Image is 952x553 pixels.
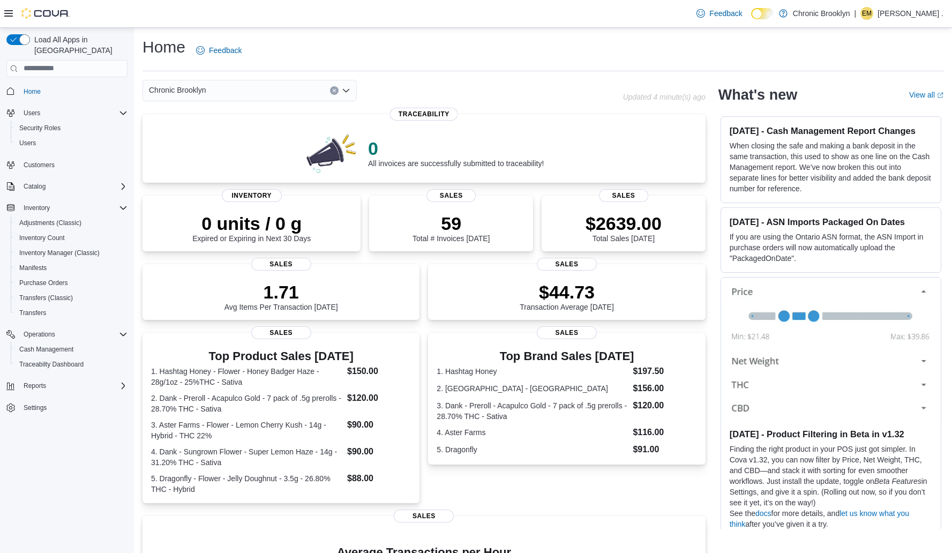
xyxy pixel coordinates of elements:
[2,378,132,393] button: Reports
[2,84,132,99] button: Home
[2,106,132,121] button: Users
[30,34,128,56] span: Load All Apps in [GEOGRAPHIC_DATA]
[15,292,77,304] a: Transfers (Classic)
[730,508,932,529] p: See the for more details, and after you’ve given it a try.
[730,125,932,136] h3: [DATE] - Cash Management Report Changes
[24,87,41,96] span: Home
[19,328,59,341] button: Operations
[19,294,73,302] span: Transfers (Classic)
[15,276,128,289] span: Purchase Orders
[209,45,242,56] span: Feedback
[633,382,696,395] dd: $156.00
[15,343,128,356] span: Cash Management
[586,213,662,243] div: Total Sales [DATE]
[437,383,628,394] dt: 2. [GEOGRAPHIC_DATA] - [GEOGRAPHIC_DATA]
[854,7,856,20] p: |
[224,281,338,311] div: Avg Items Per Transaction [DATE]
[19,124,61,132] span: Security Roles
[192,213,311,234] p: 0 units / 0 g
[437,350,696,363] h3: Top Brand Sales [DATE]
[24,330,55,339] span: Operations
[19,107,128,119] span: Users
[149,84,206,96] span: Chronic Brooklyn
[368,138,544,159] p: 0
[413,213,490,243] div: Total # Invoices [DATE]
[874,477,921,485] em: Beta Features
[19,159,59,171] a: Customers
[19,234,65,242] span: Inventory Count
[11,290,132,305] button: Transfers (Classic)
[24,109,40,117] span: Users
[151,393,343,414] dt: 2. Dank - Preroll - Acapulco Gold - 7 pack of .5g prerolls - 28.70% THC - Sativa
[520,281,614,303] p: $44.73
[6,79,128,444] nav: Complex example
[19,309,46,317] span: Transfers
[15,231,128,244] span: Inventory Count
[19,139,36,147] span: Users
[437,366,628,377] dt: 1. Hashtag Honey
[347,365,411,378] dd: $150.00
[19,360,84,369] span: Traceabilty Dashboard
[755,509,771,518] a: docs
[15,231,69,244] a: Inventory Count
[15,216,128,229] span: Adjustments (Classic)
[251,258,311,271] span: Sales
[15,137,128,150] span: Users
[520,281,614,311] div: Transaction Average [DATE]
[19,401,51,414] a: Settings
[24,161,55,169] span: Customers
[24,403,47,412] span: Settings
[347,392,411,405] dd: $120.00
[224,281,338,303] p: 1.71
[633,365,696,378] dd: $197.50
[19,264,47,272] span: Manifests
[793,7,850,20] p: Chronic Brooklyn
[15,261,51,274] a: Manifests
[730,429,932,439] h3: [DATE] - Product Filtering in Beta in v1.32
[19,180,128,193] span: Catalog
[2,327,132,342] button: Operations
[19,328,128,341] span: Operations
[413,213,490,234] p: 59
[21,8,70,19] img: Cova
[11,305,132,320] button: Transfers
[437,400,628,422] dt: 3. Dank - Preroll - Acapulco Gold - 7 pack of .5g prerolls - 28.70% THC - Sativa
[15,276,72,289] a: Purchase Orders
[437,427,628,438] dt: 4. Aster Farms
[15,216,86,229] a: Adjustments (Classic)
[2,157,132,173] button: Customers
[15,307,128,319] span: Transfers
[24,182,46,191] span: Catalog
[19,379,128,392] span: Reports
[718,86,797,103] h2: What's new
[15,246,128,259] span: Inventory Manager (Classic)
[11,342,132,357] button: Cash Management
[151,366,343,387] dt: 1. Hashtag Honey - Flower - Honey Badger Haze - 28g/1oz - 25%THC - Sativa
[426,189,476,202] span: Sales
[709,8,742,19] span: Feedback
[143,36,185,58] h1: Home
[19,345,73,354] span: Cash Management
[151,350,411,363] h3: Top Product Sales [DATE]
[633,443,696,456] dd: $91.00
[11,245,132,260] button: Inventory Manager (Classic)
[330,86,339,95] button: Clear input
[151,473,343,495] dt: 5. Dragonfly - Flower - Jelly Doughnut - 3.5g - 26.80% THC - Hybrid
[19,158,128,171] span: Customers
[909,91,943,99] a: View allExternal link
[15,261,128,274] span: Manifests
[15,358,128,371] span: Traceabilty Dashboard
[11,215,132,230] button: Adjustments (Classic)
[2,400,132,415] button: Settings
[623,93,706,101] p: Updated 4 minute(s) ago
[24,204,50,212] span: Inventory
[15,307,50,319] a: Transfers
[633,399,696,412] dd: $120.00
[19,401,128,414] span: Settings
[730,140,932,194] p: When closing the safe and making a bank deposit in the same transaction, this used to show as one...
[15,246,104,259] a: Inventory Manager (Classic)
[19,85,128,98] span: Home
[860,7,873,20] div: Eddie Morales .
[599,189,648,202] span: Sales
[222,189,282,202] span: Inventory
